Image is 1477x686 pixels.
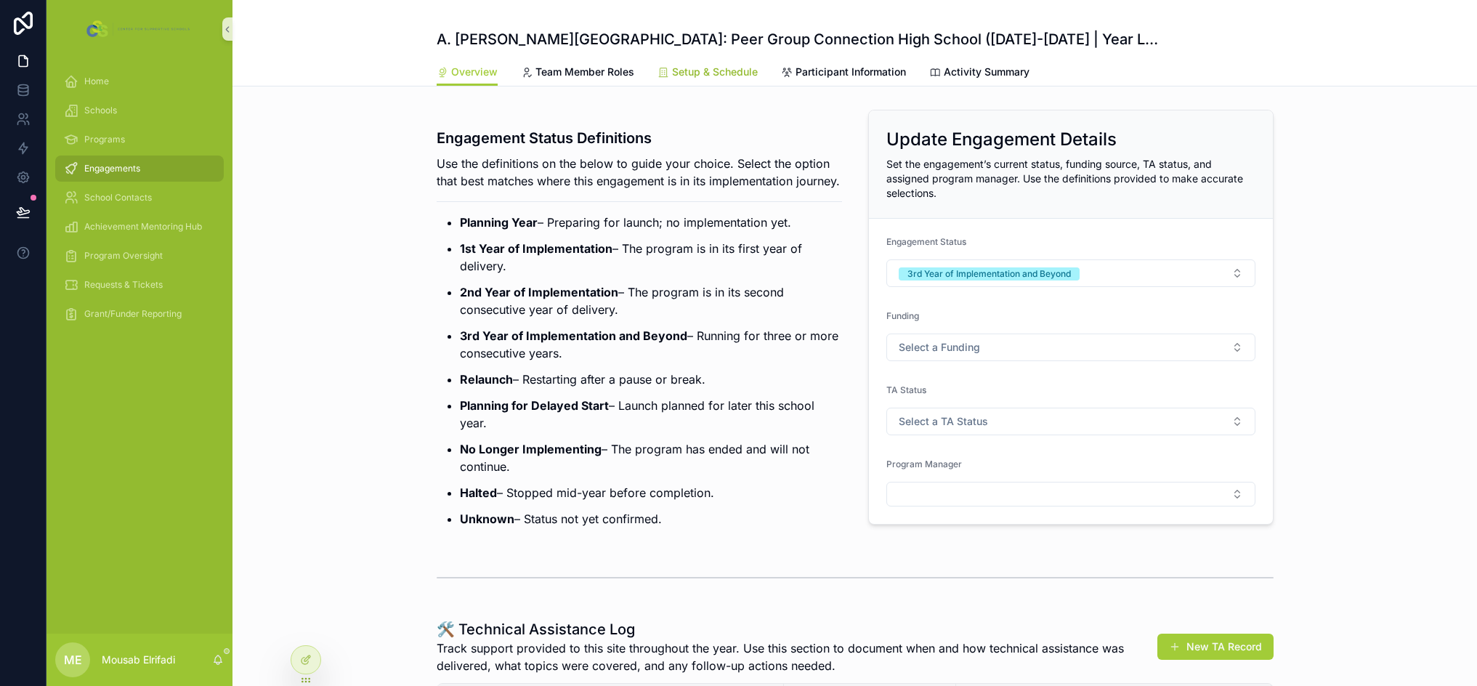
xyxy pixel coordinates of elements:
strong: No Longer Implementing [460,442,602,456]
strong: Unknown [460,512,514,526]
p: – The program has ended and will not continue. [460,440,842,475]
a: Program Oversight [55,243,224,269]
p: – Preparing for launch; no implementation yet. [460,214,842,231]
strong: Planning Year [460,215,538,230]
h3: Engagement Status Definitions [437,127,842,149]
span: Team Member Roles [535,65,634,79]
a: Participant Information [781,59,906,88]
p: – The program is in its second consecutive year of delivery. [460,283,842,318]
a: Programs [55,126,224,153]
p: – Running for three or more consecutive years. [460,327,842,362]
a: Setup & Schedule [657,59,758,88]
span: Grant/Funder Reporting [84,308,182,320]
span: Track support provided to this site throughout the year. Use this section to document when and ho... [437,639,1165,674]
span: TA Status [886,384,926,395]
button: Select Button [886,482,1255,507]
strong: Relaunch [460,372,513,387]
span: Requests & Tickets [84,279,163,291]
span: Select a Funding [899,340,980,355]
span: Engagements [84,163,140,174]
span: Programs [84,134,125,145]
div: 3rd Year of Implementation and Beyond [907,267,1071,281]
p: – Status not yet confirmed. [460,510,842,528]
p: – The program is in its first year of delivery. [460,240,842,275]
button: New TA Record [1157,634,1274,660]
span: Overview [451,65,498,79]
p: – Stopped mid-year before completion. [460,484,842,501]
span: Program Oversight [84,250,163,262]
h2: Update Engagement Details [886,128,1117,151]
a: School Contacts [55,185,224,211]
strong: 3rd Year of Implementation and Beyond [460,328,687,343]
h1: 🛠️ Technical Assistance Log [437,619,1165,639]
a: Activity Summary [929,59,1029,88]
span: ME [64,651,82,669]
a: Team Member Roles [521,59,634,88]
a: Overview [437,59,498,86]
strong: Halted [460,485,497,500]
span: Setup & Schedule [672,65,758,79]
span: Funding [886,310,919,321]
a: Achievement Mentoring Hub [55,214,224,240]
span: Select a TA Status [899,414,988,429]
p: Use the definitions on the below to guide your choice. Select the option that best matches where ... [437,155,842,190]
strong: 1st Year of Implementation [460,241,612,256]
img: App logo [84,17,195,41]
span: Set the engagement’s current status, funding source, TA status, and assigned program manager. Use... [886,158,1243,199]
p: – Launch planned for later this school year. [460,397,842,432]
button: Select Button [886,259,1255,287]
span: Participant Information [796,65,906,79]
p: – Restarting after a pause or break. [460,371,842,388]
span: Activity Summary [944,65,1029,79]
span: Schools [84,105,117,116]
button: Select Button [886,408,1255,435]
span: Achievement Mentoring Hub [84,221,202,233]
a: Schools [55,97,224,124]
button: Select Button [886,334,1255,361]
a: Grant/Funder Reporting [55,301,224,327]
div: scrollable content [46,58,232,346]
span: Home [84,76,109,87]
a: Home [55,68,224,94]
span: Program Manager [886,459,962,469]
p: Mousab Elrifadi [102,653,175,667]
a: Requests & Tickets [55,272,224,298]
span: Engagement Status [886,236,966,247]
h1: A. [PERSON_NAME][GEOGRAPHIC_DATA]: Peer Group Connection High School ([DATE]-[DATE] | Year Long) [437,29,1165,49]
strong: 2nd Year of Implementation [460,285,618,299]
span: School Contacts [84,192,152,203]
a: Engagements [55,156,224,182]
strong: Planning for Delayed Start [460,398,609,413]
